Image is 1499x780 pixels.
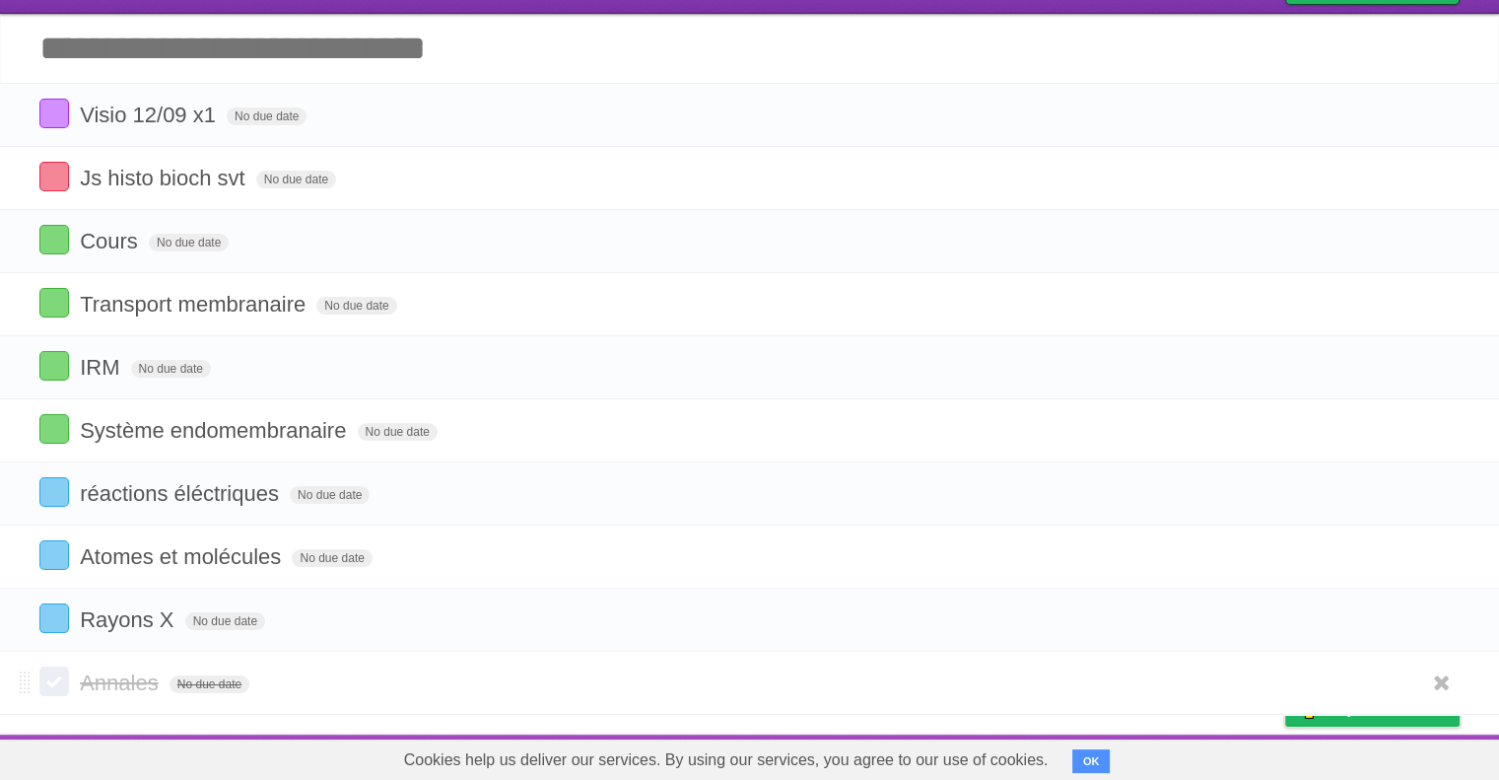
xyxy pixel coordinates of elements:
span: Atomes et molécules [80,544,286,569]
label: Done [39,99,69,128]
span: Cookies help us deliver our services. By using our services, you agree to our use of cookies. [384,741,1068,780]
span: No due date [256,171,336,188]
label: Done [39,351,69,381]
span: Buy me a coffee [1327,691,1450,726]
span: Annales [80,671,164,695]
span: Rayons X [80,607,178,632]
span: réactions éléctriques [80,481,284,506]
label: Done [39,667,69,696]
button: OK [1072,749,1111,773]
span: No due date [358,423,438,441]
span: No due date [316,297,396,315]
span: Système endomembranaire [80,418,351,443]
span: No due date [185,612,265,630]
span: No due date [227,107,307,125]
span: No due date [170,675,249,693]
label: Done [39,477,69,507]
span: No due date [292,549,372,567]
label: Done [39,540,69,570]
span: No due date [131,360,211,378]
label: Done [39,288,69,318]
span: IRM [80,355,124,380]
span: Js histo bioch svt [80,166,250,190]
label: Done [39,225,69,254]
span: Visio 12/09 x1 [80,103,221,127]
label: Done [39,414,69,444]
span: Transport membranaire [80,292,310,317]
label: Done [39,603,69,633]
span: Cours [80,229,143,253]
span: No due date [290,486,370,504]
span: No due date [149,234,229,251]
label: Done [39,162,69,191]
